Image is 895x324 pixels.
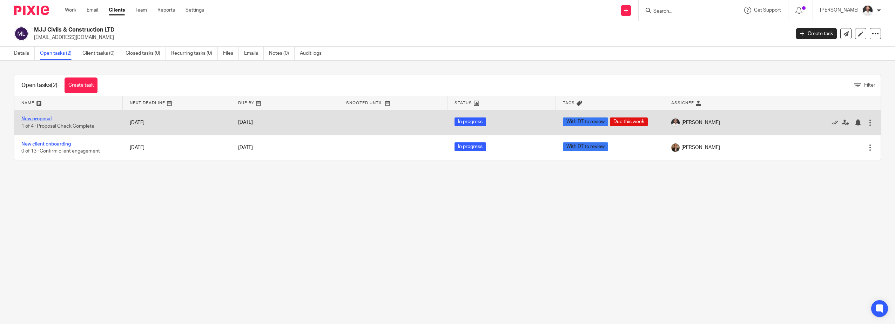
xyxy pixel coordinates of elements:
[126,47,166,60] a: Closed tasks (0)
[223,47,239,60] a: Files
[40,47,77,60] a: Open tasks (2)
[796,28,837,39] a: Create task
[653,8,716,15] input: Search
[65,77,97,93] a: Create task
[14,47,35,60] a: Details
[21,149,100,154] span: 0 of 13 · Confirm client engagement
[21,116,52,121] a: New proposal
[754,8,781,13] span: Get Support
[563,101,575,105] span: Tags
[455,142,486,151] span: In progress
[563,142,608,151] span: With DT to review
[346,101,383,105] span: Snoozed Until
[671,143,680,152] img: WhatsApp%20Image%202025-04-23%20at%2010.20.30_16e186ec.jpg
[34,34,786,41] p: [EMAIL_ADDRESS][DOMAIN_NAME]
[82,47,120,60] a: Client tasks (0)
[455,117,486,126] span: In progress
[123,110,231,135] td: [DATE]
[186,7,204,14] a: Settings
[135,7,147,14] a: Team
[238,120,253,125] span: [DATE]
[820,7,859,14] p: [PERSON_NAME]
[244,47,264,60] a: Emails
[671,119,680,127] img: dom%20slack.jpg
[14,26,29,41] img: svg%3E
[455,101,472,105] span: Status
[51,82,58,88] span: (2)
[157,7,175,14] a: Reports
[832,119,842,126] a: Mark as done
[109,7,125,14] a: Clients
[87,7,98,14] a: Email
[34,26,635,34] h2: MJJ Civils & Construction LTD
[610,117,648,126] span: Due this week
[238,145,253,150] span: [DATE]
[21,142,71,147] a: New client onboarding
[300,47,327,60] a: Audit logs
[65,7,76,14] a: Work
[681,144,720,151] span: [PERSON_NAME]
[123,135,231,160] td: [DATE]
[864,83,875,88] span: Filter
[862,5,873,16] img: dom%20slack.jpg
[269,47,295,60] a: Notes (0)
[21,124,94,129] span: 1 of 4 · Proposal Check Complete
[563,117,608,126] span: With DT to review
[14,6,49,15] img: Pixie
[21,82,58,89] h1: Open tasks
[171,47,218,60] a: Recurring tasks (0)
[681,119,720,126] span: [PERSON_NAME]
